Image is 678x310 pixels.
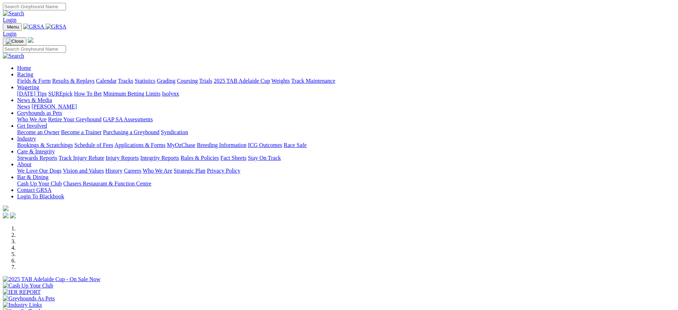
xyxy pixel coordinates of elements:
a: Who We Are [17,116,47,122]
a: Schedule of Fees [74,142,113,148]
img: Industry Links [3,302,42,308]
a: Who We Are [143,168,172,174]
div: Get Involved [17,129,675,136]
a: Injury Reports [106,155,139,161]
a: Retire Your Greyhound [48,116,102,122]
button: Toggle navigation [3,37,26,45]
a: Fact Sheets [220,155,246,161]
a: Weights [271,78,290,84]
a: Tracks [118,78,133,84]
a: Trials [199,78,212,84]
a: SUREpick [48,91,72,97]
a: Coursing [177,78,198,84]
a: Stewards Reports [17,155,57,161]
img: IER REPORT [3,289,41,295]
a: Careers [124,168,141,174]
img: Cash Up Your Club [3,283,53,289]
a: Stay On Track [248,155,281,161]
span: Menu [7,24,19,30]
a: Integrity Reports [140,155,179,161]
a: Calendar [96,78,117,84]
a: Chasers Restaurant & Function Centre [63,181,151,187]
img: logo-grsa-white.png [28,37,34,43]
a: Syndication [161,129,188,135]
a: Applications & Forms [114,142,165,148]
div: Bar & Dining [17,181,675,187]
a: Breeding Information [197,142,246,148]
button: Toggle navigation [3,23,22,31]
img: facebook.svg [3,213,9,218]
a: About [17,161,31,167]
a: Cash Up Your Club [17,181,62,187]
a: GAP SA Assessments [103,116,153,122]
a: Minimum Betting Limits [103,91,160,97]
a: MyOzChase [167,142,195,148]
a: We Love Our Dogs [17,168,61,174]
img: Close [6,39,24,44]
div: News & Media [17,103,675,110]
img: logo-grsa-white.png [3,205,9,211]
a: Contact GRSA [17,187,51,193]
a: News [17,103,30,110]
div: Industry [17,142,675,148]
input: Search [3,45,66,53]
img: GRSA [46,24,67,30]
a: Login [3,31,16,37]
a: Greyhounds as Pets [17,110,62,116]
a: Purchasing a Greyhound [103,129,159,135]
a: Wagering [17,84,39,90]
a: Become an Owner [17,129,60,135]
a: Results & Replays [52,78,95,84]
a: [DATE] Tips [17,91,47,97]
input: Search [3,3,66,10]
a: Track Injury Rebate [58,155,104,161]
img: twitter.svg [10,213,16,218]
div: Wagering [17,91,675,97]
a: ICG Outcomes [248,142,282,148]
a: Industry [17,136,36,142]
a: Isolynx [162,91,179,97]
img: Search [3,10,24,17]
a: How To Bet [74,91,102,97]
div: About [17,168,675,174]
img: GRSA [23,24,44,30]
a: Vision and Values [63,168,104,174]
a: Strategic Plan [174,168,205,174]
a: Grading [157,78,175,84]
a: History [105,168,122,174]
a: 2025 TAB Adelaide Cup [214,78,270,84]
a: Login To Blackbook [17,193,64,199]
div: Greyhounds as Pets [17,116,675,123]
a: Care & Integrity [17,148,55,154]
a: Become a Trainer [61,129,102,135]
a: Track Maintenance [291,78,335,84]
a: [PERSON_NAME] [31,103,77,110]
a: Get Involved [17,123,47,129]
a: Statistics [135,78,156,84]
a: Privacy Policy [207,168,240,174]
img: 2025 TAB Adelaide Cup - On Sale Now [3,276,101,283]
a: Bookings & Scratchings [17,142,73,148]
div: Care & Integrity [17,155,675,161]
a: News & Media [17,97,52,103]
a: Rules & Policies [180,155,219,161]
img: Search [3,53,24,59]
div: Racing [17,78,675,84]
img: Greyhounds As Pets [3,295,55,302]
a: Home [17,65,31,71]
a: Racing [17,71,33,77]
a: Race Safe [284,142,306,148]
a: Bar & Dining [17,174,49,180]
a: Login [3,17,16,23]
a: Fields & Form [17,78,51,84]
